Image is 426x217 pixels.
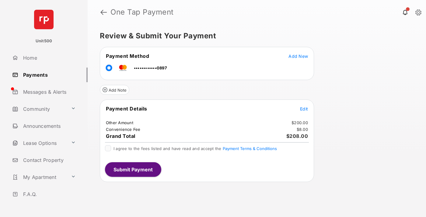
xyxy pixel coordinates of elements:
img: svg+xml;base64,PHN2ZyB4bWxucz0iaHR0cDovL3d3dy53My5vcmcvMjAwMC9zdmciIHdpZHRoPSI2NCIgaGVpZ2h0PSI2NC... [34,10,54,29]
a: Payments [10,68,88,82]
span: Payment Method [106,53,149,59]
a: Messages & Alerts [10,85,88,99]
button: Submit Payment [105,162,161,177]
span: Grand Total [106,133,135,139]
span: I agree to the fees listed and have read and accept the [113,146,277,151]
a: F.A.Q. [10,187,88,201]
span: Add New [288,54,308,59]
a: My Apartment [10,170,68,184]
a: Home [10,51,88,65]
td: Convenience Fee [106,127,141,132]
td: Other Amount [106,120,134,125]
a: Contact Property [10,153,88,167]
h5: Review & Submit Your Payment [100,32,409,40]
p: Unit500 [36,38,52,44]
span: Edit [300,106,308,111]
span: $208.00 [286,133,308,139]
span: Payment Details [106,106,147,112]
button: I agree to the fees listed and have read and accept the [223,146,277,151]
td: $8.00 [296,127,308,132]
a: Announcements [10,119,88,133]
span: ••••••••••••0897 [134,65,167,70]
button: Edit [300,106,308,112]
button: Add Note [100,85,129,95]
a: Lease Options [10,136,68,150]
td: $200.00 [291,120,308,125]
strong: One Tap Payment [110,9,174,16]
a: Community [10,102,68,116]
button: Add New [288,53,308,59]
